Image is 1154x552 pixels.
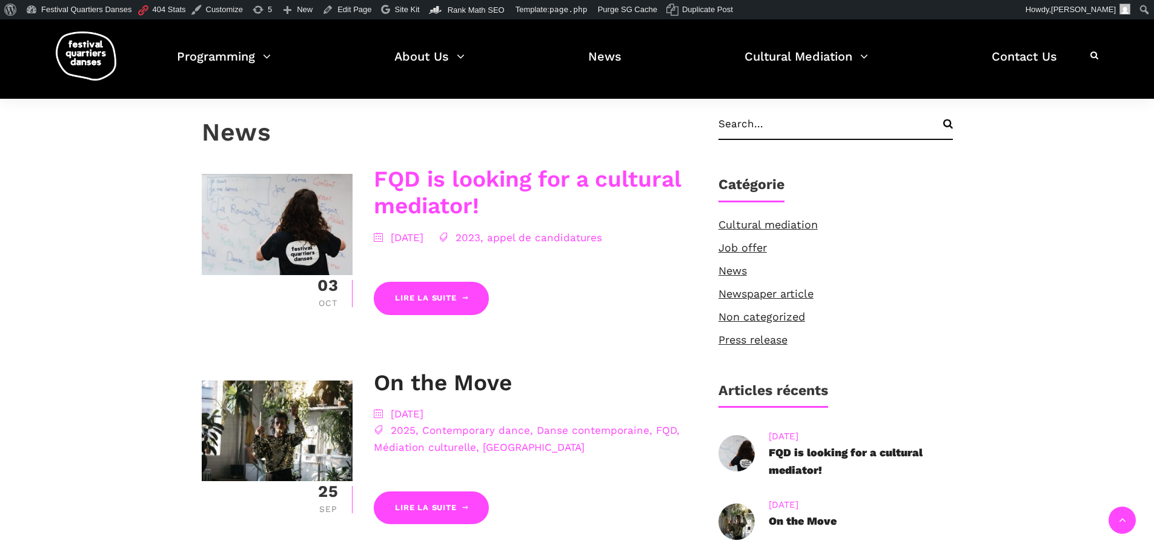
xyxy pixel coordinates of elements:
[202,381,353,481] img: _MG_7047
[391,231,423,244] a: [DATE]
[202,118,271,148] h3: News
[656,424,677,436] a: FQD
[374,441,476,453] a: Médiation culturelle
[316,278,340,294] div: 03
[391,424,416,436] a: 2025
[537,424,649,436] a: Danse contemporaine
[416,424,419,436] span: ,
[769,431,798,442] a: [DATE]
[391,408,423,420] a: [DATE]
[374,282,489,315] a: Lire la suite
[487,231,602,244] a: appel de candidatures
[422,424,530,436] a: Contemporary dance
[718,310,805,323] a: Non categorized
[56,32,116,81] img: logo-fqd-med
[316,299,340,307] div: Oct
[394,46,465,82] a: About Us
[718,504,755,540] img: _MG_7047
[316,484,340,500] div: 25
[718,287,814,300] a: Newspaper article
[769,499,798,510] a: [DATE]
[677,424,680,436] span: ,
[202,174,353,274] img: CARI-4081
[448,5,505,15] span: Rank Math SEO
[177,46,271,82] a: Programming
[718,176,784,202] h1: Catégorie
[374,166,681,219] a: FQD is looking for a cultural mediator!
[374,491,489,525] a: Lire la suite
[476,441,479,453] span: ,
[718,382,828,408] h1: Articles récents
[395,5,420,14] span: Site Kit
[992,46,1057,82] a: Contact Us
[530,424,533,436] span: ,
[718,118,953,140] input: Search...
[480,231,483,244] span: ,
[588,46,622,82] a: News
[1051,5,1116,14] span: [PERSON_NAME]
[456,231,480,244] a: 2023
[769,514,837,527] a: On the Move
[718,241,767,254] a: Job offer
[549,5,588,14] span: page.php
[374,370,512,396] a: On the Move
[649,424,652,436] span: ,
[718,333,788,346] a: Press release
[769,446,923,476] a: FQD is looking for a cultural mediator!
[744,46,868,82] a: Cultural Mediation
[483,441,585,453] a: [GEOGRAPHIC_DATA]
[718,264,747,277] a: News
[718,218,818,231] a: Cultural mediation
[718,435,755,471] img: CARI-4081
[316,505,340,513] div: Sep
